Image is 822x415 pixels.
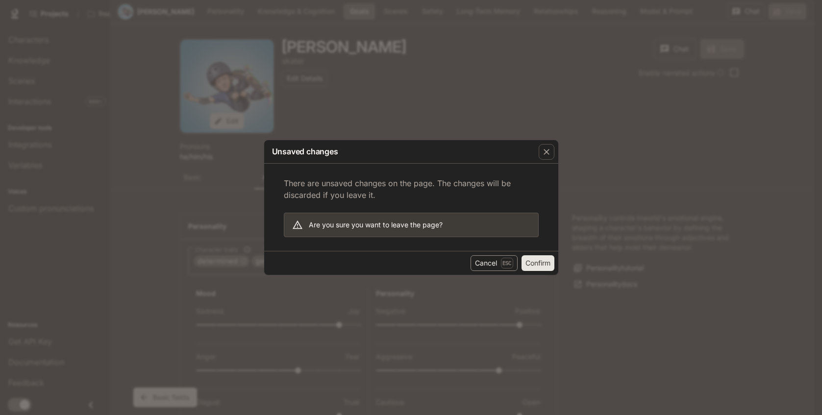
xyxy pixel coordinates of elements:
[501,258,513,269] p: Esc
[522,255,554,271] button: Confirm
[309,216,443,234] div: Are you sure you want to leave the page?
[284,177,539,201] p: There are unsaved changes on the page. The changes will be discarded if you leave it.
[471,255,518,271] button: CancelEsc
[272,146,338,157] p: Unsaved changes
